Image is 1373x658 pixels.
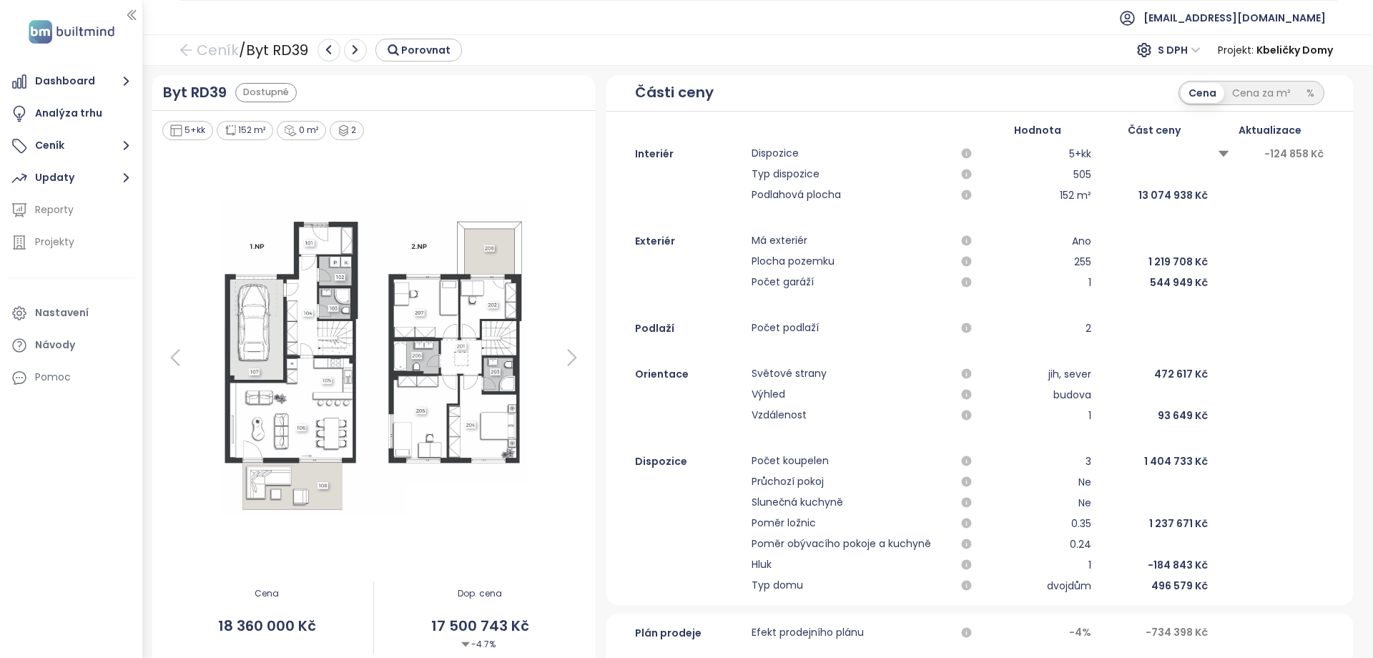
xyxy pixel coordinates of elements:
[984,274,1091,291] div: 1
[217,121,274,140] div: 152 m²
[1158,39,1201,61] span: S DPH
[752,494,949,511] span: Slunečná kuchyně
[461,638,496,652] span: -4.7%
[7,99,135,128] a: Analýza trhu
[1101,556,1208,574] div: -184 843 Kč
[35,336,75,354] div: Návody
[1143,1,1326,35] span: [EMAIL_ADDRESS][DOMAIN_NAME]
[35,104,102,122] div: Analýza trhu
[635,232,742,250] div: Exteriér
[1264,146,1324,162] span: -124 858 Kč
[35,233,74,251] div: Projekty
[752,453,949,470] span: Počet koupelen
[375,39,462,62] button: Porovnat
[7,331,135,360] a: Návody
[984,473,1091,491] div: Ne
[635,624,742,642] span: Plán prodeje
[374,615,586,637] span: 17 500 743 Kč
[7,164,135,192] button: Updaty
[984,145,1091,162] div: 5+kk
[1101,577,1208,594] div: 496 579 Kč
[35,304,89,322] div: Nastavení
[179,37,462,63] div: / Byt RD39
[461,640,470,649] img: Decrease
[7,363,135,392] div: Pomoc
[7,67,135,96] button: Dashboard
[752,365,949,383] span: Světové strany
[401,42,451,58] span: Porovnat
[163,82,227,104] a: Byt RD39
[635,145,742,162] div: Interiér
[162,121,213,140] div: 5+kk
[752,556,949,574] span: Hluk
[984,407,1091,424] div: 1
[161,615,373,637] span: 18 360 000 Kč
[1299,83,1322,103] div: %
[984,536,1091,553] div: 0.24
[752,274,949,291] span: Počet garáží
[984,320,1091,337] div: 2
[984,624,1091,642] div: -4 %
[1101,515,1208,532] div: 1 237 671 Kč
[984,122,1091,138] div: Hodnota
[179,43,193,57] span: arrow-left
[7,228,135,257] a: Projekty
[752,624,864,642] span: Efekt prodejního plánu
[35,368,71,386] div: Pomoc
[984,494,1091,511] div: Ne
[752,253,949,270] span: Plocha pozemku
[752,232,949,250] span: Má exteriér
[161,587,373,601] span: Cena
[235,83,297,102] div: Dostupné
[752,577,949,594] span: Typ domu
[752,515,949,532] span: Poměr ložnic
[24,17,119,46] img: logo
[7,132,135,160] button: Ceník
[1101,407,1208,424] div: 93 649 Kč
[635,82,714,104] span: Části ceny
[1218,37,1333,63] div: Projekt :
[277,121,326,140] div: 0 m²
[984,166,1091,183] div: 505
[984,386,1091,403] div: budova
[984,515,1091,532] div: 0.35
[984,253,1091,270] div: 255
[752,536,949,553] span: Poměr obývacího pokoje a kuchyně
[635,365,742,383] div: Orientace
[1101,453,1208,470] div: 1 404 733 Kč
[1224,83,1299,103] div: Cena za m²
[984,187,1091,204] div: 152 m²
[984,232,1091,250] div: Ano
[1101,253,1208,270] div: 1 219 708 Kč
[35,169,74,187] div: Updaty
[752,473,949,491] span: Průchozí pokoj
[752,407,949,424] span: Vzdálenost
[1101,274,1208,291] div: 544 949 Kč
[1181,83,1224,103] div: Cena
[984,453,1091,470] div: 3
[984,556,1091,574] div: 1
[752,145,949,162] span: Dispozice
[984,577,1091,594] div: dvojdům
[1216,122,1324,138] div: Aktualizace
[984,365,1091,383] div: jih, sever
[1101,365,1208,383] div: 472 617 Kč
[1216,147,1231,161] span: caret-down
[7,196,135,225] a: Reporty
[35,201,74,219] div: Reporty
[752,320,949,337] span: Počet podlaží
[1256,43,1333,57] b: Kbeličky Domy
[205,197,543,519] img: Floor plan
[752,386,949,403] span: Výhled
[1101,624,1208,642] div: -734 398 Kč
[374,587,586,601] span: Dop. cena
[1101,187,1208,204] div: 13 074 938 Kč
[179,37,239,63] a: arrow-left Ceník
[752,187,949,204] span: Podlahová plocha
[7,299,135,328] a: Nastavení
[1101,122,1208,138] div: Část ceny
[635,453,742,470] div: Dispozice
[330,121,365,140] div: 2
[635,320,742,337] div: Podlaží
